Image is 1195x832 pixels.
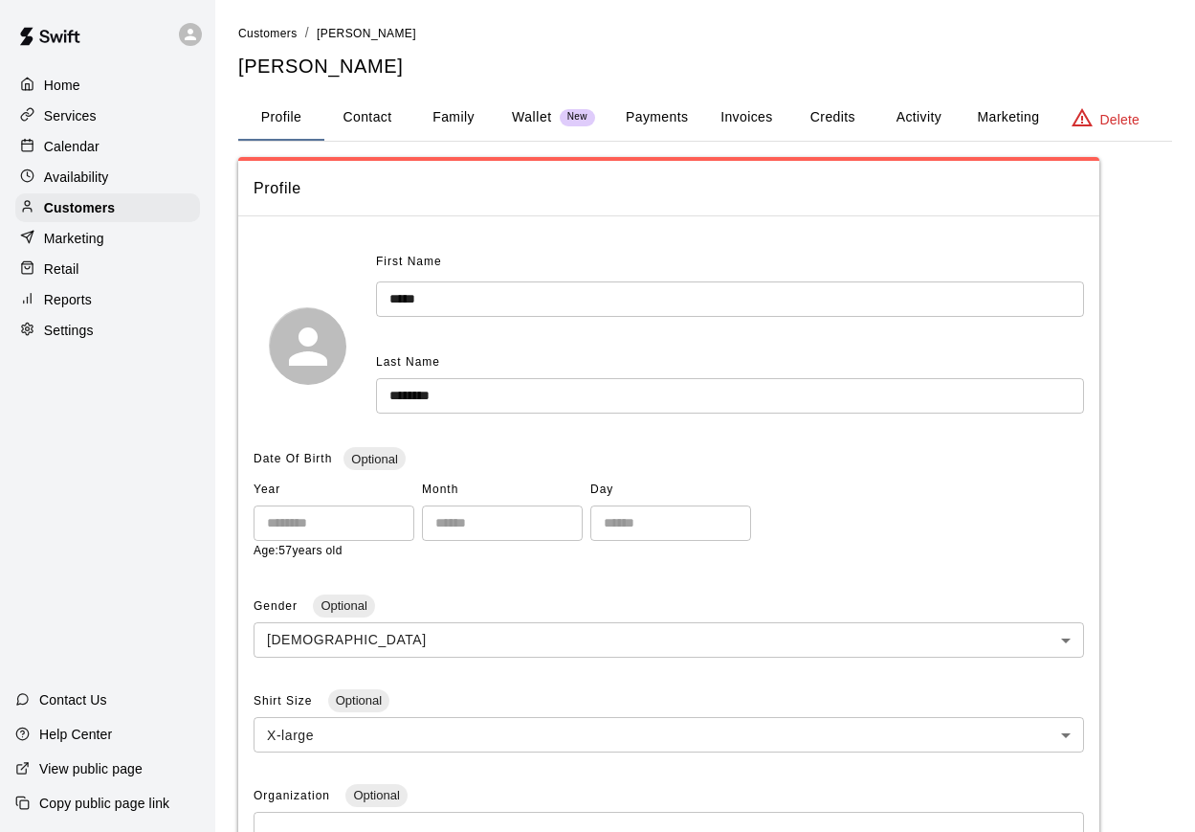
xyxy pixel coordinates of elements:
[15,71,200,100] a: Home
[15,255,200,283] a: Retail
[238,54,1172,79] h5: [PERSON_NAME]
[39,725,112,744] p: Help Center
[324,95,410,141] button: Contact
[44,321,94,340] p: Settings
[44,198,115,217] p: Customers
[254,475,414,506] span: Year
[44,137,100,156] p: Calendar
[39,690,107,709] p: Contact Us
[238,25,298,40] a: Customers
[44,290,92,309] p: Reports
[343,452,405,466] span: Optional
[317,27,416,40] span: [PERSON_NAME]
[15,101,200,130] a: Services
[15,285,200,314] a: Reports
[254,622,1084,658] div: [DEMOGRAPHIC_DATA]
[44,168,109,187] p: Availability
[254,544,343,557] span: Age: 57 years old
[376,247,442,278] span: First Name
[44,229,104,248] p: Marketing
[590,475,751,506] span: Day
[254,717,1084,753] div: X-large
[44,106,97,125] p: Services
[254,452,332,465] span: Date Of Birth
[305,23,309,43] li: /
[39,794,169,813] p: Copy public page link
[238,23,1172,44] nav: breadcrumb
[15,316,200,345] a: Settings
[410,95,497,141] button: Family
[15,224,200,253] a: Marketing
[44,259,79,279] p: Retail
[15,193,200,222] a: Customers
[238,27,298,40] span: Customers
[610,95,703,141] button: Payments
[345,788,407,802] span: Optional
[328,693,389,708] span: Optional
[789,95,875,141] button: Credits
[15,132,200,161] a: Calendar
[1100,110,1140,129] p: Delete
[703,95,789,141] button: Invoices
[15,163,200,191] a: Availability
[44,76,80,95] p: Home
[962,95,1054,141] button: Marketing
[254,599,301,613] span: Gender
[313,598,374,613] span: Optional
[254,176,1084,201] span: Profile
[238,95,324,141] button: Profile
[254,694,317,708] span: Shirt Size
[376,355,440,369] span: Last Name
[560,111,595,124] span: New
[238,95,1172,141] div: basic tabs example
[512,107,552,127] p: Wallet
[39,759,143,778] p: View public page
[254,789,334,802] span: Organization
[875,95,962,141] button: Activity
[422,475,583,506] span: Month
